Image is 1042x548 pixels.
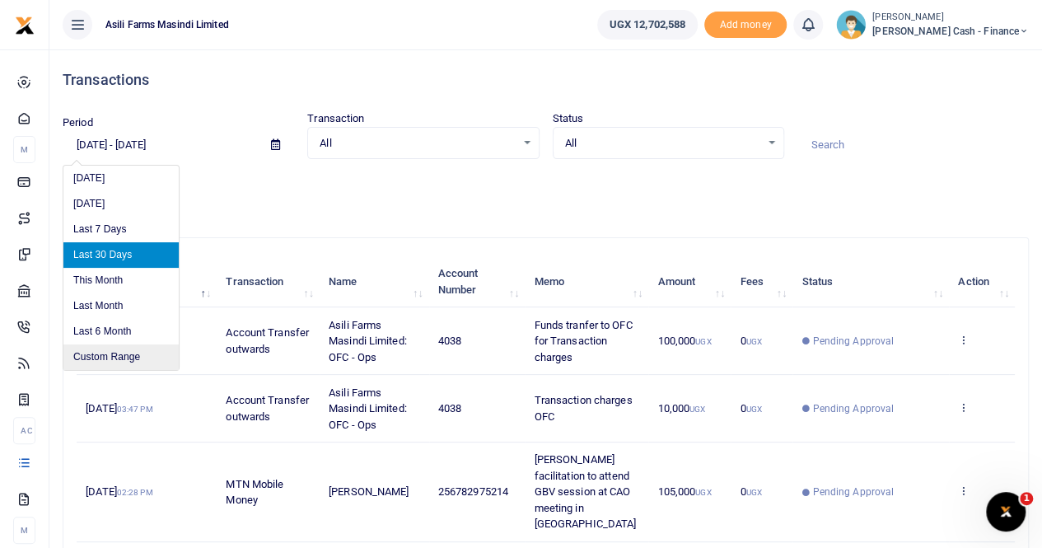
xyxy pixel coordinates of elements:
[63,268,179,293] li: This Month
[525,256,648,307] th: Memo: activate to sort column ascending
[226,326,309,355] span: Account Transfer outwards
[320,256,429,307] th: Name: activate to sort column ascending
[63,179,1029,196] p: Download
[704,12,787,39] span: Add money
[812,334,894,349] span: Pending Approval
[792,256,949,307] th: Status: activate to sort column ascending
[872,11,1029,25] small: [PERSON_NAME]
[535,319,633,363] span: Funds tranfer to OFC for Transaction charges
[320,135,515,152] span: All
[872,24,1029,39] span: [PERSON_NAME] Cash - Finance
[329,319,407,363] span: Asili Farms Masindi Limited: OFC - Ops
[99,17,236,32] span: Asili Farms Masindi Limited
[13,136,35,163] li: M
[63,293,179,319] li: Last Month
[535,453,637,530] span: [PERSON_NAME] facilitation to attend GBV session at CAO meeting in [GEOGRAPHIC_DATA]
[704,12,787,39] li: Toup your wallet
[836,10,1029,40] a: profile-user [PERSON_NAME] [PERSON_NAME] Cash - Finance
[63,131,258,159] input: select period
[740,402,761,415] span: 0
[812,401,894,416] span: Pending Approval
[745,405,761,414] small: UGX
[226,394,309,423] span: Account Transfer outwards
[63,319,179,344] li: Last 6 Month
[553,110,584,127] label: Status
[740,335,761,347] span: 0
[745,488,761,497] small: UGX
[117,405,153,414] small: 03:47 PM
[15,16,35,35] img: logo-small
[745,337,761,346] small: UGX
[740,485,761,498] span: 0
[704,17,787,30] a: Add money
[657,402,705,415] span: 10,000
[438,402,461,415] span: 4038
[63,242,179,268] li: Last 30 Days
[13,517,35,544] li: M
[986,492,1026,532] iframe: Intercom live chat
[1020,492,1033,505] span: 1
[535,394,633,423] span: Transaction charges OFC
[689,405,705,414] small: UGX
[597,10,698,40] a: UGX 12,702,588
[657,485,711,498] span: 105,000
[226,478,283,507] span: MTN Mobile Money
[429,256,526,307] th: Account Number: activate to sort column ascending
[591,10,704,40] li: Wallet ballance
[648,256,731,307] th: Amount: activate to sort column ascending
[565,135,760,152] span: All
[63,191,179,217] li: [DATE]
[307,110,364,127] label: Transaction
[797,131,1029,159] input: Search
[695,488,711,497] small: UGX
[63,217,179,242] li: Last 7 Days
[63,166,179,191] li: [DATE]
[695,337,711,346] small: UGX
[438,335,461,347] span: 4038
[86,402,152,415] span: [DATE]
[63,71,1029,89] h4: Transactions
[329,485,409,498] span: [PERSON_NAME]
[63,115,93,131] label: Period
[13,417,35,444] li: Ac
[949,256,1015,307] th: Action: activate to sort column ascending
[329,386,407,431] span: Asili Farms Masindi Limited: OFC - Ops
[63,344,179,370] li: Custom Range
[610,16,685,33] span: UGX 12,702,588
[15,18,35,30] a: logo-small logo-large logo-large
[438,485,508,498] span: 256782975214
[217,256,320,307] th: Transaction: activate to sort column ascending
[657,335,711,347] span: 100,000
[812,485,894,499] span: Pending Approval
[836,10,866,40] img: profile-user
[731,256,792,307] th: Fees: activate to sort column ascending
[86,485,152,498] span: [DATE]
[117,488,153,497] small: 02:28 PM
